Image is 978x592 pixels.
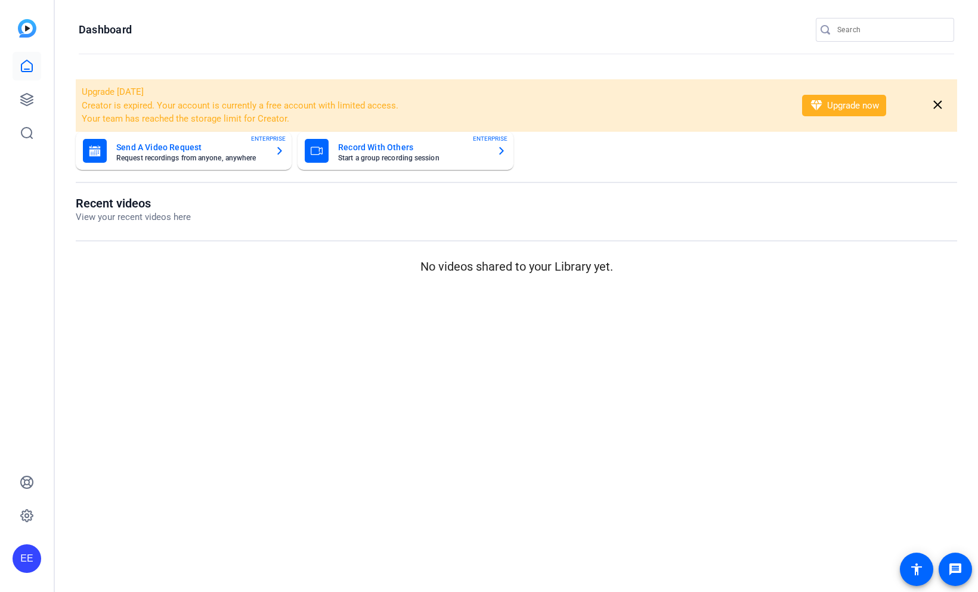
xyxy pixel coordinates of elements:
[82,112,787,126] li: Your team has reached the storage limit for Creator.
[82,86,144,97] span: Upgrade [DATE]
[948,562,962,576] mat-icon: message
[18,19,36,38] img: blue-gradient.svg
[79,23,132,37] h1: Dashboard
[338,154,487,162] mat-card-subtitle: Start a group recording session
[930,98,945,113] mat-icon: close
[837,23,945,37] input: Search
[76,196,191,210] h1: Recent videos
[116,154,265,162] mat-card-subtitle: Request recordings from anyone, anywhere
[909,562,924,576] mat-icon: accessibility
[298,132,513,170] button: Record With OthersStart a group recording sessionENTERPRISE
[473,134,507,143] span: ENTERPRISE
[251,134,286,143] span: ENTERPRISE
[116,140,265,154] mat-card-title: Send A Video Request
[802,95,886,116] button: Upgrade now
[338,140,487,154] mat-card-title: Record With Others
[76,132,292,170] button: Send A Video RequestRequest recordings from anyone, anywhereENTERPRISE
[76,210,191,224] p: View your recent videos here
[82,99,787,113] li: Creator is expired. Your account is currently a free account with limited access.
[76,258,957,275] p: No videos shared to your Library yet.
[13,544,41,573] div: EE
[809,98,824,113] mat-icon: diamond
